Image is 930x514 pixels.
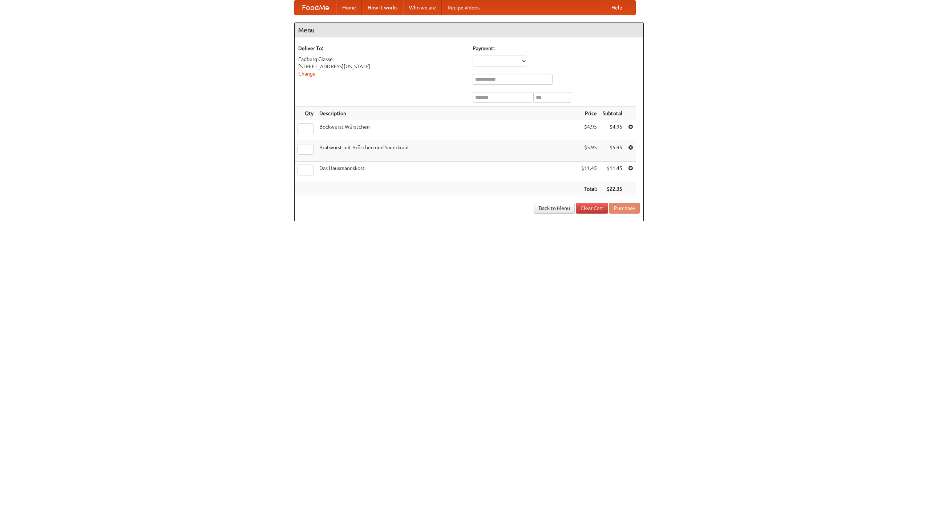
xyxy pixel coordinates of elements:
[606,0,628,15] a: Help
[600,182,625,196] th: $22.35
[442,0,485,15] a: Recipe videos
[578,162,600,182] td: $11.45
[600,120,625,141] td: $4.95
[578,107,600,120] th: Price
[295,23,643,37] h4: Menu
[534,203,575,214] a: Back to Menu
[316,120,578,141] td: Bockwurst Würstchen
[578,120,600,141] td: $4.95
[362,0,403,15] a: How it works
[403,0,442,15] a: Who we are
[295,0,336,15] a: FoodMe
[600,162,625,182] td: $11.45
[316,141,578,162] td: Bratwurst mit Brötchen und Sauerkraut
[298,56,465,63] div: Eadburg Glasse
[609,203,640,214] button: Purchase
[316,107,578,120] th: Description
[298,71,316,77] a: Change
[298,63,465,70] div: [STREET_ADDRESS][US_STATE]
[295,107,316,120] th: Qty
[578,141,600,162] td: $5.95
[578,182,600,196] th: Total:
[298,45,465,52] h5: Deliver To:
[600,141,625,162] td: $5.95
[600,107,625,120] th: Subtotal
[576,203,608,214] a: Clear Cart
[336,0,362,15] a: Home
[473,45,640,52] h5: Payment:
[316,162,578,182] td: Das Hausmannskost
